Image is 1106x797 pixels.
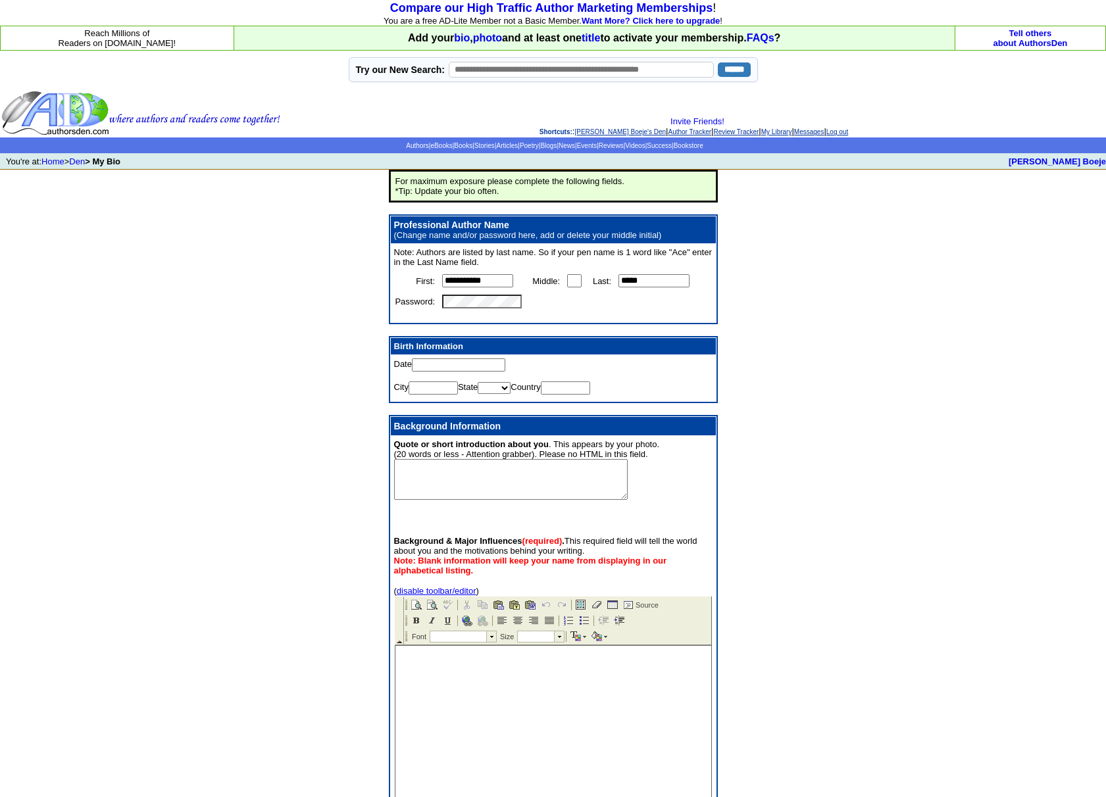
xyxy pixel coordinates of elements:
[532,276,560,286] font: Middle:
[454,32,470,43] a: bio
[540,128,572,135] span: Shortcuts:
[144,1,160,17] div: Undo
[395,176,624,196] font: For maximum exposure please complete the following fields. *Tip: Update your bio often.
[1,90,280,136] img: header_logo2.gif
[33,20,43,30] img: spacer.gif
[6,157,120,166] font: You're at: >
[179,1,195,17] div: Select All
[17,20,28,30] img: spacer.gif
[395,297,435,306] font: Password:
[747,32,774,43] a: FAQs
[408,32,780,43] font: Add your , and at least one to activate your membership. ?
[826,128,848,135] a: Log out
[131,4,141,14] img: spacer.gif
[163,4,173,14] img: spacer.gif
[103,34,123,49] td: Size
[176,36,187,46] img: spacer.gif
[81,1,97,17] div: Copy
[210,40,213,42] img: toolbar.buttonarrow.gif
[14,34,36,49] td: Font
[213,4,224,14] img: spacer.gif
[1009,157,1106,166] a: [PERSON_NAME] Boeje
[30,17,46,33] div: Italic
[394,359,590,400] font: Date City State Country
[647,142,672,149] a: Success
[593,276,611,286] font: Last:
[197,36,208,46] img: spacer.gif
[100,17,116,33] div: Left Justify
[397,586,476,596] a: disable toolbar/editor
[670,116,724,126] a: Invite Friends!
[241,2,264,16] td: Source
[118,20,129,30] img: spacer.gif
[84,4,94,14] img: spacer.gif
[103,20,113,30] img: spacer.gif
[169,20,180,30] img: spacer.gif
[147,17,163,33] div: Block Justify
[422,316,435,319] img: shim.gif
[113,1,128,17] div: Paste as plain text
[474,142,495,149] a: Stories
[150,20,161,30] img: spacer.gif
[46,1,62,17] div: Check Spelling
[406,142,428,149] a: Authors
[160,1,176,17] div: Redo
[211,1,226,17] div: Insert/Edit Table
[17,4,28,14] img: spacer.gif
[430,142,452,149] a: eBooks
[394,586,479,596] font: ( )
[390,1,716,14] font: !
[33,4,43,14] img: spacer.gif
[217,17,233,33] div: Increase Indent
[69,157,85,166] a: Den
[97,1,113,17] div: Paste
[174,33,195,49] div: Text Color
[394,439,660,502] font: . This appears by your photo. (20 words or less - Attention grabber). Please no HTML in this field.
[197,4,208,14] img: spacer.gif
[559,142,575,149] a: News
[761,128,792,135] a: My Library
[599,142,624,149] a: Reviews
[68,20,78,30] img: spacer.gif
[201,17,217,33] div: Decrease Indent
[189,40,192,42] img: toolbar.buttonarrow.gif
[59,28,176,48] font: Reach Millions of Readers on [DOMAIN_NAME]!
[195,1,211,17] div: Remove Format
[81,17,97,33] div: Remove Link
[68,4,78,14] img: spacer.gif
[394,556,667,575] b: Note: Blank information will keep your name from displaying in our alphabetical listing.
[46,17,62,33] div: Underline
[582,16,720,26] a: Want More? Click here to upgrade
[668,128,711,135] a: Author Tracker
[454,142,472,149] a: Books
[84,20,94,30] img: spacer.gif
[394,247,712,267] font: Note: Authors are listed by last name. So if your pen name is 1 word like "Ace" enter in the Last...
[394,439,549,449] font: Quote or short introduction about you
[625,142,645,149] a: Videos
[356,64,445,75] label: Try our New Search:
[14,1,30,17] div: Preview
[577,142,597,149] a: Events
[182,17,198,33] div: Insert/Remove Bulleted List
[522,536,563,546] font: (required)
[394,536,697,575] font: This required field will tell the world about you and the motivations behind your writing.
[182,4,192,14] img: spacer.gif
[582,32,600,43] a: title
[220,20,230,30] img: spacer.gif
[128,1,144,17] div: Paste from Word
[394,421,501,431] b: Background Information
[195,33,216,49] div: Background Color
[166,17,182,33] div: Insert/Remove Numbered List
[30,1,46,17] div: Show Blocks
[85,157,120,166] b: > My Bio
[99,4,110,14] img: spacer.gif
[65,17,81,33] div: Insert/Edit Link
[496,142,518,149] a: Articles
[520,142,539,149] a: Poetry
[185,20,195,30] img: spacer.gif
[394,536,565,546] strong: Background & Major Influences .
[394,395,407,398] img: shim.gif
[794,128,824,135] a: Messages
[283,116,1105,136] div: : | | | | |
